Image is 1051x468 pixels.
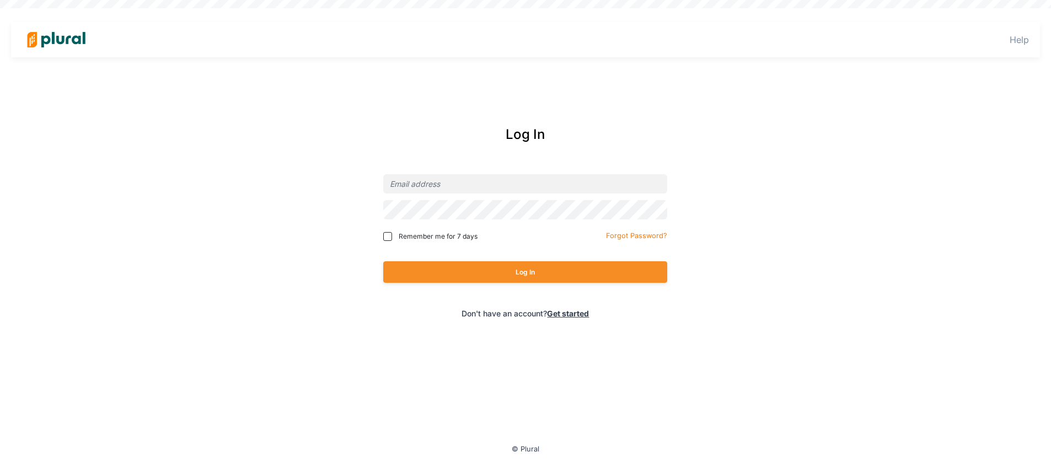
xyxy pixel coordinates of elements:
button: Log In [383,261,667,283]
small: © Plural [512,445,539,453]
a: Forgot Password? [606,229,667,240]
a: Help [1010,34,1029,45]
input: Email address [383,174,667,193]
div: Log In [336,125,715,144]
img: Logo for Plural [18,20,95,59]
div: Don't have an account? [336,308,715,319]
a: Get started [547,309,589,318]
input: Remember me for 7 days [383,232,392,241]
small: Forgot Password? [606,232,667,240]
span: Remember me for 7 days [399,232,478,241]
